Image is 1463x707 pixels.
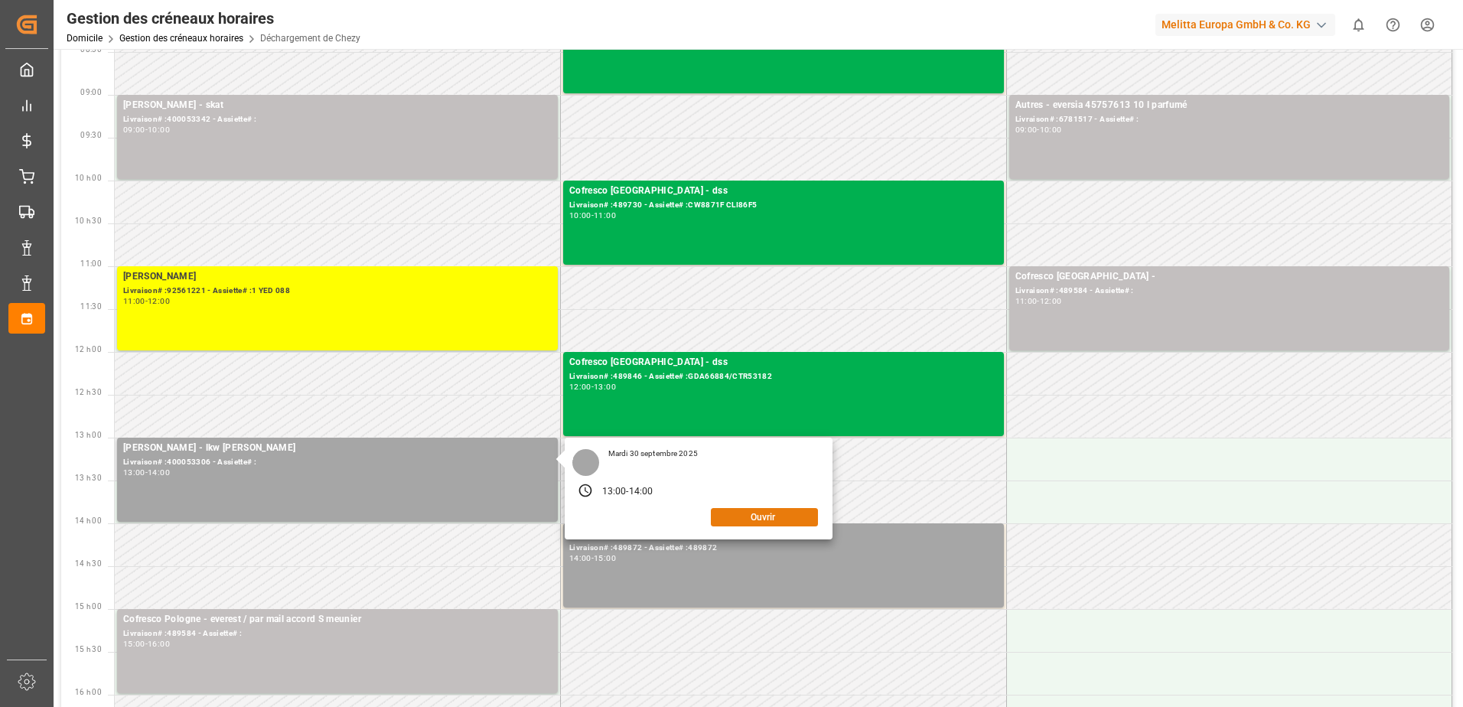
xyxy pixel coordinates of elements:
[123,98,552,113] div: [PERSON_NAME] - skat
[123,298,145,305] div: 11:00
[75,431,102,439] span: 13 h 00
[603,448,703,459] div: Mardi 30 septembre 2025
[1155,10,1341,39] button: Melitta Europa GmbH & Co. KG
[1015,113,1444,126] div: Livraison# :6781517 - Assiette# :
[80,259,102,268] span: 11:00
[1341,8,1376,42] button: Afficher 0 nouvelles notifications
[145,298,148,305] div: -
[569,212,591,219] div: 10:00
[148,640,170,647] div: 16:00
[1015,98,1444,113] div: Autres - eversia 45757613 10 l parfumé
[123,113,552,126] div: Livraison# :400053342 - Assiette# :
[75,602,102,611] span: 15 h 00
[629,485,653,499] div: 14:00
[123,469,145,476] div: 13:00
[1376,8,1410,42] button: Centre d’aide
[67,7,360,30] div: Gestion des créneaux horaires
[591,383,594,390] div: -
[569,370,998,383] div: Livraison# :489846 - Assiette# :GDA66884/CTR53182
[80,131,102,139] span: 09:30
[123,456,552,469] div: Livraison# :400053306 - Assiette# :
[594,212,616,219] div: 11:00
[75,474,102,482] span: 13 h 30
[80,302,102,311] span: 11:30
[1015,269,1444,285] div: Cofresco [GEOGRAPHIC_DATA] -
[1037,298,1039,305] div: -
[123,627,552,640] div: Livraison# :489584 - Assiette# :
[594,555,616,562] div: 15:00
[1015,285,1444,298] div: Livraison# :489584 - Assiette# :
[123,285,552,298] div: Livraison# :92561221 - Assiette# :1 YED 088
[123,640,145,647] div: 15:00
[123,269,552,285] div: [PERSON_NAME]
[67,33,103,44] a: Domicile
[711,508,818,526] button: Ouvrir
[75,645,102,653] span: 15 h 30
[1015,298,1038,305] div: 11:00
[123,612,552,627] div: Cofresco Pologne - everest / par mail accord S meunier
[569,184,998,199] div: Cofresco [GEOGRAPHIC_DATA] - dss
[80,88,102,96] span: 09:00
[626,485,628,499] div: -
[145,469,148,476] div: -
[119,33,243,44] a: Gestion des créneaux horaires
[1037,126,1039,133] div: -
[123,441,552,456] div: [PERSON_NAME] - lkw [PERSON_NAME]
[1015,126,1038,133] div: 09:00
[602,485,627,499] div: 13:00
[569,355,998,370] div: Cofresco [GEOGRAPHIC_DATA] - dss
[75,688,102,696] span: 16 h 00
[145,126,148,133] div: -
[569,199,998,212] div: Livraison# :489730 - Assiette# :CW8871F CLI86F5
[123,126,145,133] div: 09:00
[569,542,998,555] div: Livraison# :489872 - Assiette# :489872
[75,217,102,225] span: 10 h 30
[75,174,102,182] span: 10 h 00
[1040,126,1062,133] div: 10:00
[148,469,170,476] div: 14:00
[75,559,102,568] span: 14 h 30
[591,212,594,219] div: -
[145,640,148,647] div: -
[569,383,591,390] div: 12:00
[148,298,170,305] div: 12:00
[75,345,102,353] span: 12 h 00
[75,388,102,396] span: 12 h 30
[1040,298,1062,305] div: 12:00
[569,555,591,562] div: 14:00
[148,126,170,133] div: 10:00
[1162,17,1311,33] font: Melitta Europa GmbH & Co. KG
[591,555,594,562] div: -
[75,516,102,525] span: 14 h 00
[594,383,616,390] div: 13:00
